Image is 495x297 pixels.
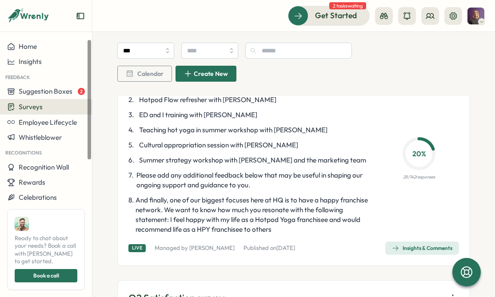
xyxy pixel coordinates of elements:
[244,244,295,252] p: Published on
[19,178,45,186] span: Rewards
[385,242,459,255] button: Insights & Comments
[15,217,29,231] img: Ali Khan
[19,57,42,66] span: Insights
[128,155,137,165] span: 6 .
[76,12,85,20] button: Expand sidebar
[288,6,370,25] button: Get Started
[19,42,37,51] span: Home
[19,103,43,111] span: Surveys
[128,125,137,135] span: 4 .
[19,193,57,202] span: Celebrations
[128,110,137,120] span: 3 .
[139,125,327,135] span: Teaching hot yoga in summer workshop with [PERSON_NAME]
[15,234,77,265] span: Ready to chat about your needs? Book a call with [PERSON_NAME] to get started.
[128,140,137,150] span: 5 .
[467,8,484,24] img: Louise McClinton
[19,87,72,95] span: Suggestion Boxes
[276,244,295,251] span: [DATE]
[189,244,235,251] a: [PERSON_NAME]
[139,95,276,105] span: Hotpod Flow refresher with [PERSON_NAME]
[392,245,452,252] div: Insights & Comments
[15,269,77,282] button: Book a call
[194,71,228,77] span: Create New
[139,110,257,120] span: ED and I training with [PERSON_NAME]
[136,170,368,190] span: Please add any additional feedback below that may be useful in shaping our ongoing support and gu...
[128,170,135,190] span: 7 .
[315,10,357,21] span: Get Started
[403,174,435,181] p: 28 / 142 responses
[155,244,235,252] p: Managed by
[128,244,146,252] div: Live
[405,148,433,159] p: 20 %
[19,163,69,171] span: Recognition Wall
[139,155,366,165] span: Summer strategy workshop with [PERSON_NAME] and the marketing team
[33,269,59,282] span: Book a call
[329,2,366,9] span: 2 tasks waiting
[19,118,77,127] span: Employee Lifecycle
[137,71,164,77] span: Calendar
[176,66,236,82] button: Create New
[128,95,137,105] span: 2 .
[19,133,62,142] span: Whistleblower
[128,195,134,234] span: 8 .
[136,195,368,234] span: And finally, one of our biggest focuses here at HQ is to have a happy franchise network. We want ...
[117,66,172,82] button: Calendar
[78,88,85,95] span: 2
[139,140,298,150] span: Cultural appropriation session with [PERSON_NAME]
